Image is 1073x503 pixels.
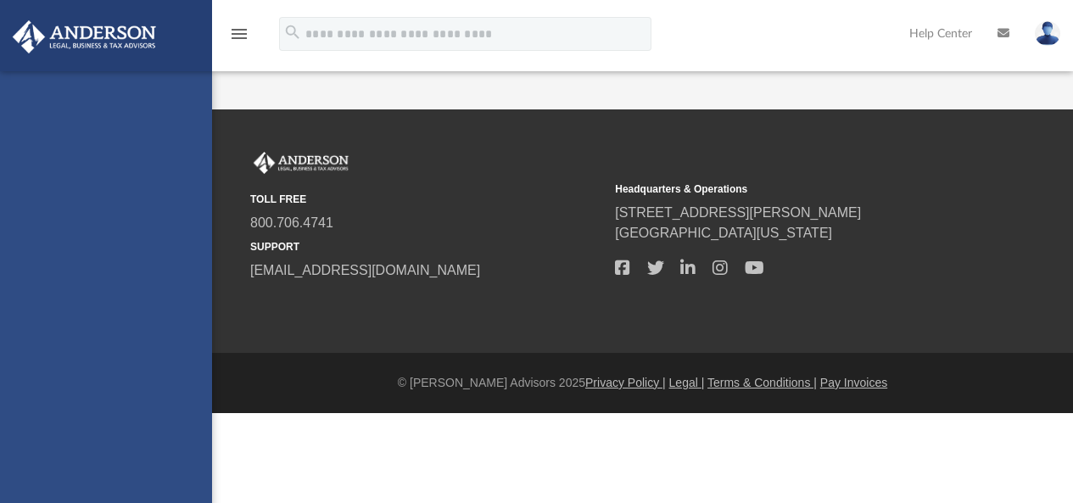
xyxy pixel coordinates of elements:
[615,205,861,220] a: [STREET_ADDRESS][PERSON_NAME]
[1035,21,1060,46] img: User Pic
[8,20,161,53] img: Anderson Advisors Platinum Portal
[250,239,603,254] small: SUPPORT
[229,32,249,44] a: menu
[615,182,968,197] small: Headquarters & Operations
[250,152,352,174] img: Anderson Advisors Platinum Portal
[250,215,333,230] a: 800.706.4741
[707,376,817,389] a: Terms & Conditions |
[585,376,666,389] a: Privacy Policy |
[283,23,302,42] i: search
[669,376,705,389] a: Legal |
[229,24,249,44] i: menu
[615,226,832,240] a: [GEOGRAPHIC_DATA][US_STATE]
[250,263,480,277] a: [EMAIL_ADDRESS][DOMAIN_NAME]
[820,376,887,389] a: Pay Invoices
[250,192,603,207] small: TOLL FREE
[212,374,1073,392] div: © [PERSON_NAME] Advisors 2025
